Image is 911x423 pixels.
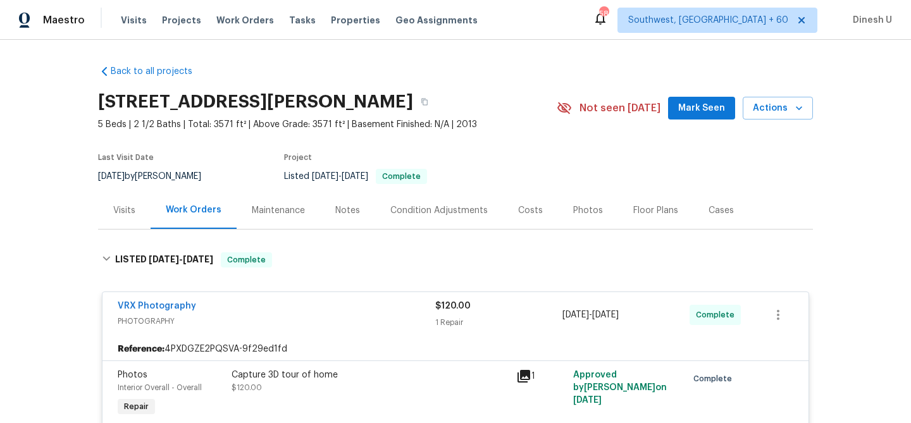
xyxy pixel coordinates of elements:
div: Capture 3D tour of home [232,369,509,381]
div: Cases [709,204,734,217]
button: Copy Address [413,90,436,113]
span: Mark Seen [678,101,725,116]
span: [DATE] [592,310,619,319]
span: Actions [753,101,803,116]
span: [DATE] [562,310,589,319]
div: 1 Repair [435,316,562,329]
span: [DATE] [149,255,179,264]
span: Complete [693,372,737,385]
span: Work Orders [216,14,274,27]
span: [DATE] [573,396,602,405]
div: 1 [516,369,566,384]
span: Repair [119,400,154,413]
span: Not seen [DATE] [579,102,660,114]
span: Geo Assignments [395,14,478,27]
span: PHOTOGRAPHY [118,315,435,328]
span: Complete [696,309,740,321]
span: Southwest, [GEOGRAPHIC_DATA] + 60 [628,14,788,27]
span: Visits [121,14,147,27]
span: [DATE] [342,172,368,181]
span: 5 Beds | 2 1/2 Baths | Total: 3571 ft² | Above Grade: 3571 ft² | Basement Finished: N/A | 2013 [98,118,557,131]
span: Listed [284,172,427,181]
span: Complete [222,254,271,266]
div: LISTED [DATE]-[DATE]Complete [98,240,813,280]
h2: [STREET_ADDRESS][PERSON_NAME] [98,95,413,108]
div: Visits [113,204,135,217]
span: Projects [162,14,201,27]
span: Project [284,154,312,161]
span: Photos [118,371,147,379]
span: $120.00 [232,384,262,391]
div: Floor Plans [633,204,678,217]
span: [DATE] [312,172,338,181]
div: Work Orders [166,204,221,216]
a: Back to all projects [98,65,220,78]
span: [DATE] [183,255,213,264]
span: - [312,172,368,181]
button: Mark Seen [668,97,735,120]
span: Properties [331,14,380,27]
span: - [562,309,619,321]
div: by [PERSON_NAME] [98,169,216,184]
h6: LISTED [115,252,213,267]
span: Last Visit Date [98,154,154,161]
span: Interior Overall - Overall [118,384,202,391]
span: Tasks [289,16,316,25]
div: Photos [573,204,603,217]
div: Costs [518,204,543,217]
div: Maintenance [252,204,305,217]
b: Reference: [118,343,164,355]
span: Maestro [43,14,85,27]
span: Complete [377,173,426,180]
div: Notes [335,204,360,217]
span: [DATE] [98,172,125,181]
a: VRX Photography [118,302,196,310]
span: Approved by [PERSON_NAME] on [573,371,667,405]
div: Condition Adjustments [390,204,488,217]
span: Dinesh U [848,14,892,27]
span: - [149,255,213,264]
div: 584 [599,8,608,20]
div: 4PXDGZE2PQSVA-9f29ed1fd [102,338,809,360]
button: Actions [743,97,813,120]
span: $120.00 [435,302,471,310]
